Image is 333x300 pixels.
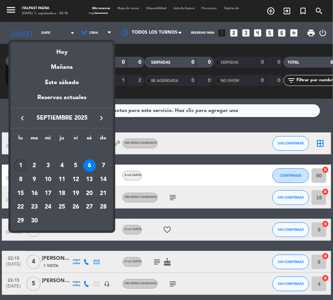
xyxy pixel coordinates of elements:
div: 27 [83,201,96,213]
th: jueves [55,134,69,145]
td: 6 de septiembre de 2025 [83,159,97,173]
div: 16 [28,187,41,200]
div: 17 [42,187,55,200]
div: 13 [83,173,96,186]
th: viernes [69,134,83,145]
td: 15 de septiembre de 2025 [14,187,27,200]
div: 2 [28,160,41,172]
td: 9 de septiembre de 2025 [27,173,41,187]
td: 30 de septiembre de 2025 [27,214,41,228]
td: 2 de septiembre de 2025 [27,159,41,173]
th: domingo [96,134,110,145]
div: 10 [42,173,55,186]
td: 17 de septiembre de 2025 [41,187,55,200]
div: 24 [42,201,55,213]
div: 8 [14,173,27,186]
div: 21 [97,187,109,200]
th: lunes [14,134,27,145]
td: 7 de septiembre de 2025 [96,159,110,173]
td: 8 de septiembre de 2025 [14,173,27,187]
div: 19 [70,187,82,200]
div: 29 [14,215,27,227]
div: 1 [14,160,27,172]
td: 23 de septiembre de 2025 [27,200,41,214]
td: 12 de septiembre de 2025 [69,173,83,187]
div: 6 [83,160,96,172]
td: 5 de septiembre de 2025 [69,159,83,173]
td: 10 de septiembre de 2025 [41,173,55,187]
button: keyboard_arrow_right [95,113,108,123]
div: 25 [56,201,68,213]
i: keyboard_arrow_right [97,114,106,123]
div: 20 [83,187,96,200]
td: 21 de septiembre de 2025 [96,187,110,200]
button: keyboard_arrow_left [16,113,29,123]
th: sábado [83,134,97,145]
td: 29 de septiembre de 2025 [14,214,27,228]
td: 25 de septiembre de 2025 [55,200,69,214]
div: Este sábado [11,72,113,93]
td: 1 de septiembre de 2025 [14,159,27,173]
div: Mañana [11,57,113,72]
td: 18 de septiembre de 2025 [55,187,69,200]
div: Hoy [11,42,113,57]
td: 4 de septiembre de 2025 [55,159,69,173]
td: SEP. [14,145,110,159]
div: 18 [56,187,68,200]
div: Reservas actuales [11,93,113,108]
td: 26 de septiembre de 2025 [69,200,83,214]
td: 19 de septiembre de 2025 [69,187,83,200]
td: 13 de septiembre de 2025 [83,173,97,187]
th: martes [27,134,41,145]
div: 4 [56,160,68,172]
td: 27 de septiembre de 2025 [83,200,97,214]
div: 23 [28,201,41,213]
div: 15 [14,187,27,200]
span: septiembre 2025 [29,113,95,123]
td: 16 de septiembre de 2025 [27,187,41,200]
div: 14 [97,173,109,186]
th: miércoles [41,134,55,145]
td: 24 de septiembre de 2025 [41,200,55,214]
div: 9 [28,173,41,186]
div: 26 [70,201,82,213]
div: 12 [70,173,82,186]
i: keyboard_arrow_left [18,114,27,123]
div: 28 [97,201,109,213]
td: 3 de septiembre de 2025 [41,159,55,173]
td: 22 de septiembre de 2025 [14,200,27,214]
div: 30 [28,215,41,227]
td: 28 de septiembre de 2025 [96,200,110,214]
td: 11 de septiembre de 2025 [55,173,69,187]
div: 11 [56,173,68,186]
div: 3 [42,160,55,172]
div: 7 [97,160,109,172]
div: 5 [70,160,82,172]
td: 14 de septiembre de 2025 [96,173,110,187]
div: 22 [14,201,27,213]
td: 20 de septiembre de 2025 [83,187,97,200]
